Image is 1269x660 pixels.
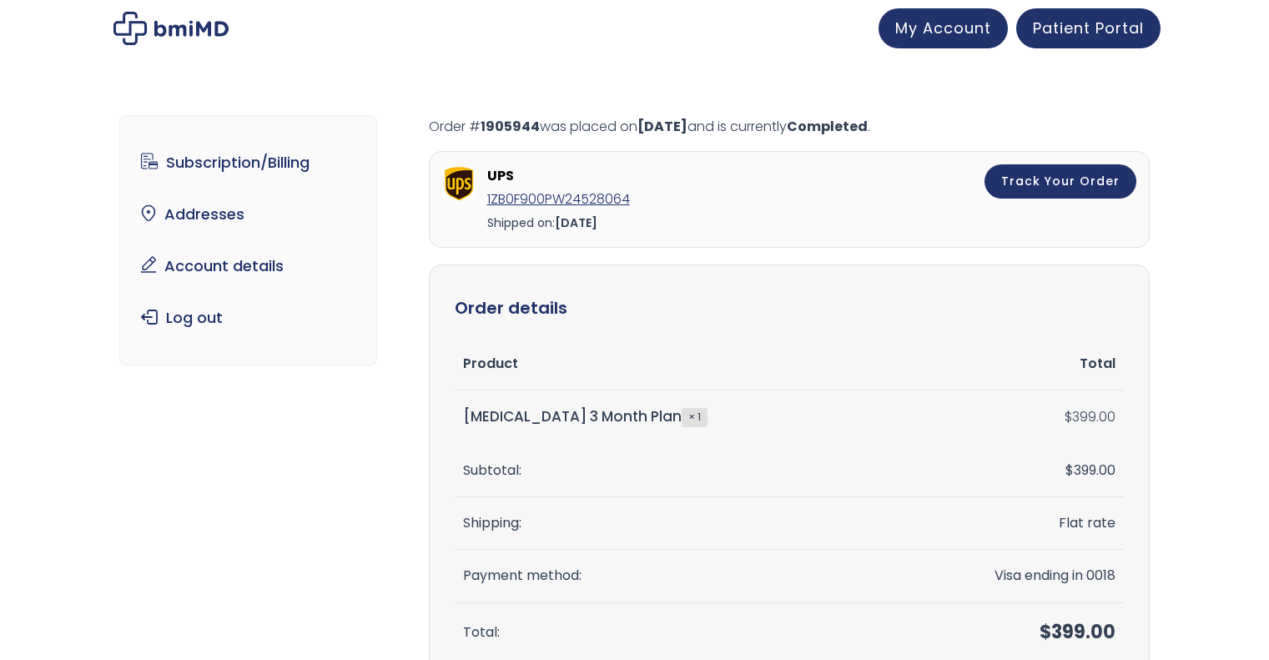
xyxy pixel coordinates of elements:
a: Account details [133,249,364,284]
img: My account [113,12,229,45]
span: $ [1065,461,1074,480]
strong: [DATE] [555,214,597,231]
mark: Completed [787,117,868,136]
div: Shipped on: [487,211,800,234]
img: ups.png [442,167,476,200]
p: Order # was placed on and is currently . [429,115,1150,139]
a: 1ZB0F900PW24528064 [487,189,630,209]
th: Total [893,338,1124,390]
td: Visa ending in 0018 [893,550,1124,602]
th: Product [455,338,893,390]
strong: UPS [487,164,796,188]
span: $ [1040,619,1051,645]
a: Addresses [133,197,364,232]
td: [MEDICAL_DATA] 3 Month Plan [455,390,893,444]
bdi: 399.00 [1065,407,1115,426]
h2: Order details [455,290,1124,325]
th: Payment method: [455,550,893,602]
a: Patient Portal [1016,8,1161,48]
mark: [DATE] [637,117,687,136]
span: 399.00 [1040,619,1115,645]
th: Subtotal: [455,445,893,497]
th: Shipping: [455,497,893,550]
a: Subscription/Billing [133,145,364,180]
td: Flat rate [893,497,1124,550]
span: My Account [895,18,991,38]
a: Track Your Order [984,164,1136,199]
a: My Account [879,8,1008,48]
a: Log out [133,300,364,335]
span: $ [1065,407,1072,426]
mark: 1905944 [481,117,540,136]
strong: × 1 [682,408,708,426]
span: 399.00 [1065,461,1115,480]
span: Patient Portal [1033,18,1144,38]
nav: Account pages [119,115,377,365]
